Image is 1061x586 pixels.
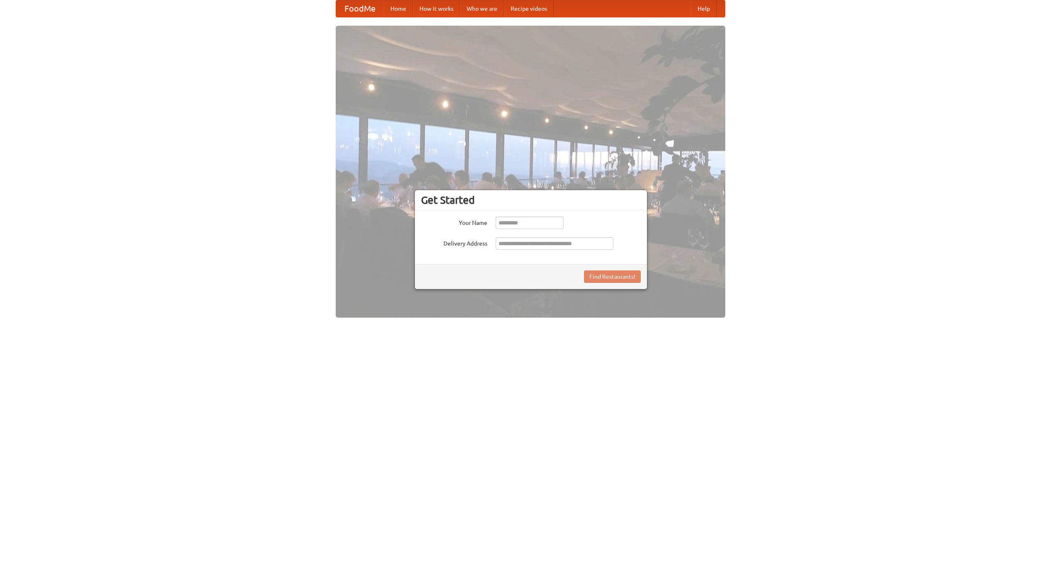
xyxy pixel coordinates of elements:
a: Who we are [460,0,504,17]
button: Find Restaurants! [584,270,641,283]
a: How it works [413,0,460,17]
a: Home [384,0,413,17]
a: Help [691,0,717,17]
a: Recipe videos [504,0,554,17]
h3: Get Started [421,194,641,206]
label: Your Name [421,217,487,227]
a: FoodMe [336,0,384,17]
label: Delivery Address [421,237,487,248]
